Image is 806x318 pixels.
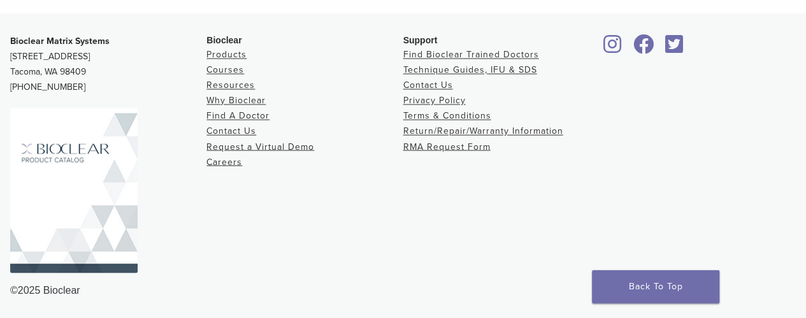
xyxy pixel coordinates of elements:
a: Why Bioclear [206,95,266,106]
strong: Bioclear Matrix Systems [10,36,110,47]
p: [STREET_ADDRESS] Tacoma, WA 98409 [PHONE_NUMBER] [10,34,206,95]
span: Support [403,35,438,45]
a: Technique Guides, IFU & SDS [403,64,537,75]
span: Bioclear [206,35,241,45]
a: Bioclear [629,42,658,55]
div: ©2025 Bioclear [10,282,796,298]
img: Bioclear [10,108,138,273]
a: Contact Us [206,126,256,136]
a: Request a Virtual Demo [206,141,314,152]
a: Find Bioclear Trained Doctors [403,49,539,60]
a: Products [206,49,247,60]
a: Terms & Conditions [403,110,491,121]
a: Privacy Policy [403,95,466,106]
a: Find A Doctor [206,110,270,121]
a: Return/Repair/Warranty Information [403,126,563,136]
a: Bioclear [600,42,626,55]
a: Courses [206,64,244,75]
a: Back To Top [592,270,719,303]
a: RMA Request Form [403,141,491,152]
a: Contact Us [403,80,453,90]
a: Careers [206,156,242,167]
a: Bioclear [661,42,687,55]
a: Resources [206,80,255,90]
